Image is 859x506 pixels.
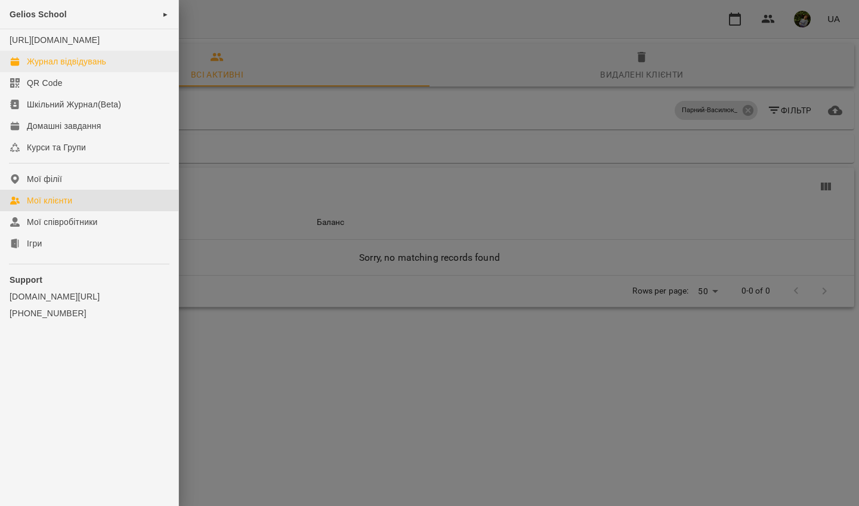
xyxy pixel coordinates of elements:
[10,307,169,319] a: [PHONE_NUMBER]
[27,195,72,206] div: Мої клієнти
[27,237,42,249] div: Ігри
[27,77,63,89] div: QR Code
[162,10,169,19] span: ►
[27,216,98,228] div: Мої співробітники
[10,291,169,303] a: [DOMAIN_NAME][URL]
[27,55,106,67] div: Журнал відвідувань
[10,274,169,286] p: Support
[27,173,62,185] div: Мої філії
[27,120,101,132] div: Домашні завдання
[10,35,100,45] a: [URL][DOMAIN_NAME]
[27,141,86,153] div: Курси та Групи
[10,10,67,19] span: Gelios School
[27,98,121,110] div: Шкільний Журнал(Beta)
